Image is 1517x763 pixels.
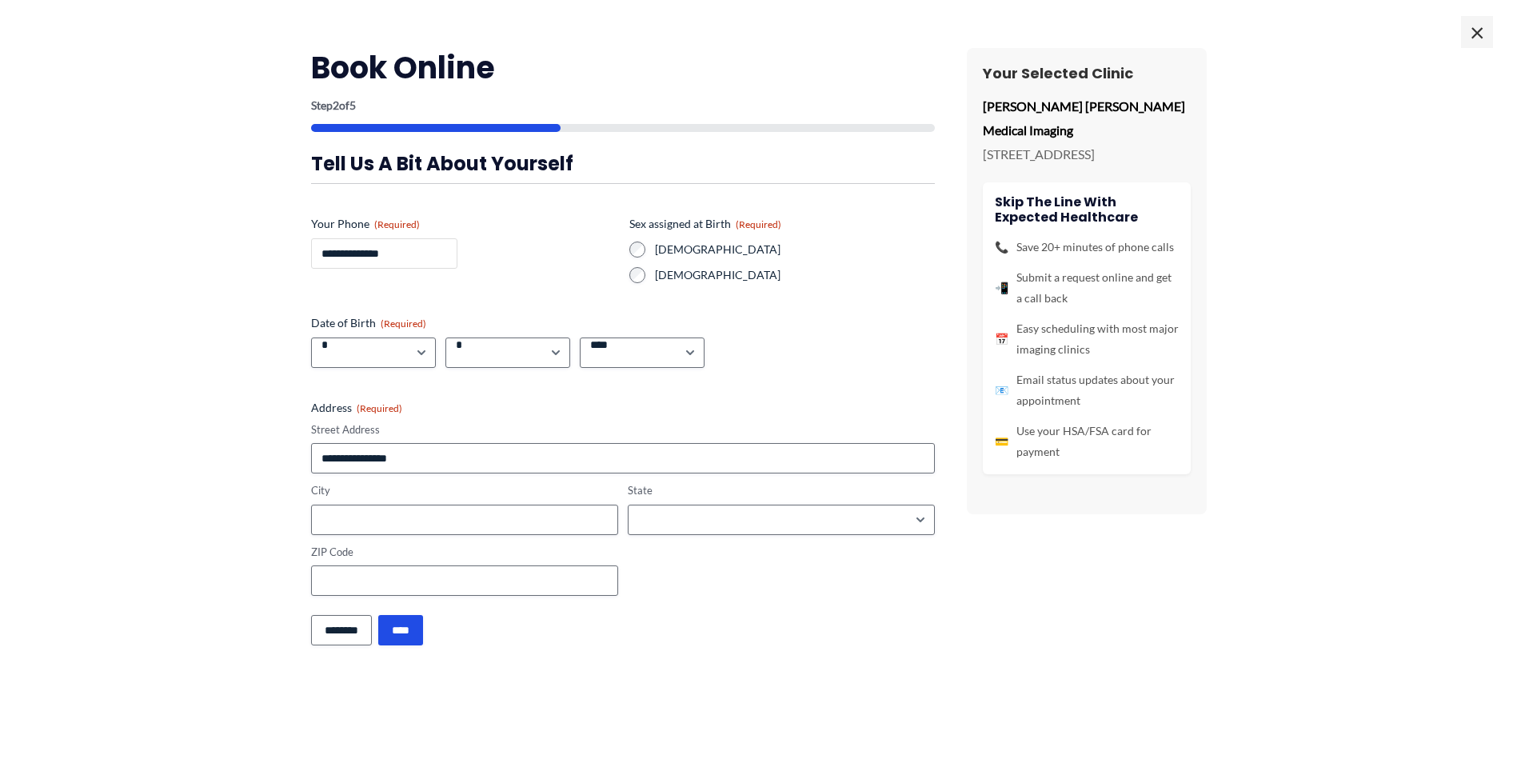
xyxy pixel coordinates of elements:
[629,216,781,232] legend: Sex assigned at Birth
[983,142,1191,166] p: [STREET_ADDRESS]
[381,318,426,330] span: (Required)
[311,545,618,560] label: ZIP Code
[311,100,935,111] p: Step of
[311,151,935,176] h3: Tell us a bit about yourself
[655,267,935,283] label: [DEMOGRAPHIC_DATA]
[995,421,1179,462] li: Use your HSA/FSA card for payment
[995,278,1008,298] span: 📲
[995,237,1179,258] li: Save 20+ minutes of phone calls
[655,242,935,258] label: [DEMOGRAPHIC_DATA]
[983,94,1191,142] p: [PERSON_NAME] [PERSON_NAME] Medical Imaging
[311,315,426,331] legend: Date of Birth
[357,402,402,414] span: (Required)
[995,194,1179,225] h4: Skip the line with Expected Healthcare
[311,483,618,498] label: City
[1461,16,1493,48] span: ×
[995,318,1179,360] li: Easy scheduling with most major imaging clinics
[995,329,1008,350] span: 📅
[333,98,339,112] span: 2
[311,422,935,437] label: Street Address
[995,237,1008,258] span: 📞
[995,267,1179,309] li: Submit a request online and get a call back
[374,218,420,230] span: (Required)
[349,98,356,112] span: 5
[995,380,1008,401] span: 📧
[983,64,1191,82] h3: Your Selected Clinic
[736,218,781,230] span: (Required)
[311,216,617,232] label: Your Phone
[311,48,935,87] h2: Book Online
[995,431,1008,452] span: 💳
[311,400,402,416] legend: Address
[995,370,1179,411] li: Email status updates about your appointment
[628,483,935,498] label: State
